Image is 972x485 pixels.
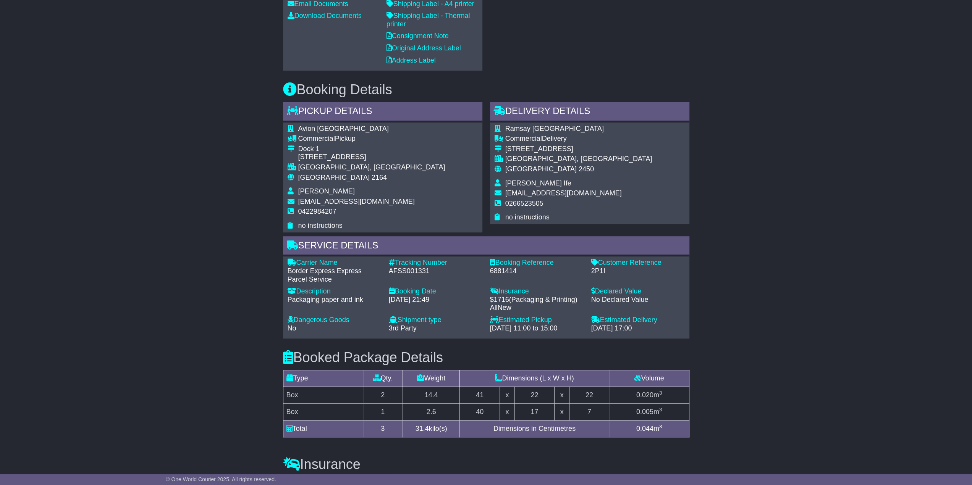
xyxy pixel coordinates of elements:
[490,316,584,324] div: Estimated Pickup
[505,135,652,143] div: Delivery
[288,316,381,324] div: Dangerous Goods
[298,187,355,195] span: [PERSON_NAME]
[298,135,445,143] div: Pickup
[389,287,482,296] div: Booking Date
[460,387,500,403] td: 41
[298,135,335,142] span: Commercial
[283,387,363,403] td: Box
[490,324,584,333] div: [DATE] 11:00 to 15:00
[490,267,584,276] div: 6881414
[288,296,381,304] div: Packaging paper and ink
[659,390,662,396] sup: 3
[298,208,336,215] span: 0422984207
[569,403,609,420] td: 7
[283,102,482,122] div: Pickup Details
[288,12,362,19] a: Download Documents
[363,370,403,387] td: Qty.
[363,420,403,437] td: 3
[298,145,445,153] div: Dock 1
[387,12,470,28] a: Shipping Label - Thermal printer
[403,420,460,437] td: kilo(s)
[591,296,685,304] div: No Declared Value
[389,296,482,304] div: [DATE] 21:49
[403,387,460,403] td: 14.4
[298,222,343,229] span: no instructions
[591,259,685,267] div: Customer Reference
[505,125,604,132] span: Ramsay [GEOGRAPHIC_DATA]
[372,174,387,181] span: 2164
[490,259,584,267] div: Booking Reference
[460,420,609,437] td: Dimensions in Centimetres
[659,424,662,429] sup: 3
[514,387,555,403] td: 22
[659,407,662,412] sup: 3
[403,403,460,420] td: 2.6
[298,163,445,172] div: [GEOGRAPHIC_DATA], [GEOGRAPHIC_DATA]
[389,267,482,276] div: AFSS001331
[591,316,685,324] div: Estimated Delivery
[490,296,584,312] div: $ ( )
[511,296,575,303] span: Packaging & Printing
[389,324,417,332] span: 3rd Party
[403,370,460,387] td: Weight
[490,304,584,312] div: AllNew
[505,145,652,153] div: [STREET_ADDRESS]
[460,370,609,387] td: Dimensions (L x W x H)
[500,403,514,420] td: x
[389,316,482,324] div: Shipment type
[416,425,429,432] span: 31.4
[505,179,571,187] span: [PERSON_NAME] Ife
[283,457,689,472] h3: Insurance
[490,102,689,122] div: Delivery Details
[298,153,445,161] div: [STREET_ADDRESS]
[505,200,543,207] span: 0266523505
[579,165,594,173] span: 2450
[387,44,461,52] a: Original Address Label
[283,370,363,387] td: Type
[505,165,577,173] span: [GEOGRAPHIC_DATA]
[363,403,403,420] td: 1
[283,350,689,365] h3: Booked Package Details
[490,287,584,296] div: Insurance
[166,476,276,482] span: © One World Courier 2025. All rights reserved.
[569,387,609,403] td: 22
[591,287,685,296] div: Declared Value
[636,425,653,432] span: 0.044
[298,174,370,181] span: [GEOGRAPHIC_DATA]
[609,403,689,420] td: m
[298,125,389,132] span: Avion [GEOGRAPHIC_DATA]
[460,403,500,420] td: 40
[387,56,436,64] a: Address Label
[505,189,622,197] span: [EMAIL_ADDRESS][DOMAIN_NAME]
[609,387,689,403] td: m
[387,32,449,40] a: Consignment Note
[609,420,689,437] td: m
[591,324,685,333] div: [DATE] 17:00
[283,82,689,97] h3: Booking Details
[591,267,685,276] div: 2P1I
[555,387,569,403] td: x
[636,408,653,416] span: 0.005
[288,287,381,296] div: Description
[555,403,569,420] td: x
[363,387,403,403] td: 2
[500,387,514,403] td: x
[389,259,482,267] div: Tracking Number
[505,213,550,221] span: no instructions
[283,420,363,437] td: Total
[283,236,689,257] div: Service Details
[505,155,652,163] div: [GEOGRAPHIC_DATA], [GEOGRAPHIC_DATA]
[298,198,415,205] span: [EMAIL_ADDRESS][DOMAIN_NAME]
[514,403,555,420] td: 17
[288,267,381,284] div: Border Express Express Parcel Service
[494,296,509,303] span: 1716
[505,135,542,142] span: Commercial
[636,391,653,399] span: 0.020
[609,370,689,387] td: Volume
[283,403,363,420] td: Box
[288,324,296,332] span: No
[288,259,381,267] div: Carrier Name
